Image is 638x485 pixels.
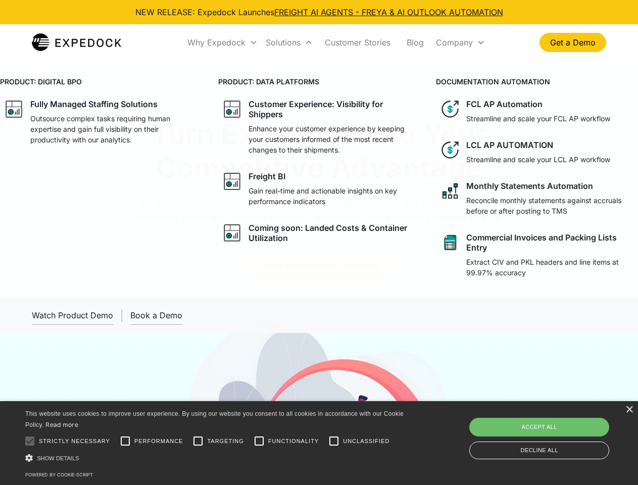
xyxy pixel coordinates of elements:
[222,99,242,119] img: graph icon
[183,25,262,60] div: Why Expedock
[130,310,182,320] div: Book a Demo
[187,37,246,47] div: Why Expedock
[436,136,638,169] a: dollar iconLCL AP AUTOMATIONStreamline and scale your LCL AP workflow
[134,437,183,446] span: Performance
[436,177,638,220] a: network like iconMonthly Statements AutomationReconcile monthly statements against accruals befor...
[470,376,638,485] iframe: Chat Widget
[45,421,78,428] a: Read more
[440,99,460,119] img: dollar icon
[222,171,242,191] img: graph icon
[466,195,634,216] p: Reconcile monthly statements against accruals before or after posting to TMS
[218,219,420,247] a: graph iconComing soon: Landed Costs & Container Utilization
[466,181,593,191] div: Monthly Statements Automation
[32,32,121,53] a: home
[268,437,319,446] span: Functionality
[30,99,158,109] div: Fully Managed Staffing Solutions
[466,99,543,109] div: FCL AP Automation
[436,95,638,128] a: dollar iconFCL AP AutomationStreamline and scale your FCL AP workflow
[25,472,93,477] a: Powered by cookie-script
[436,76,638,87] h4: DOCUMENTATION AUTOMATION
[274,7,503,17] a: FREIGHT AI AGENTS - FREYA & AI OUTLOOK AUTOMATION
[436,37,473,47] div: Company
[135,6,503,18] div: NEW RELEASE: Expedock Launches
[130,306,182,325] a: Book a Demo
[432,25,489,60] div: Company
[39,437,110,446] span: Strictly necessary
[25,410,404,429] span: This website uses cookies to improve user experience. By using our website you consent to all coo...
[218,167,420,211] a: graph iconFreight BIGain real-time and actionable insights on key performance indicators
[249,123,416,155] p: Enhance your customer experience by keeping your customers informed of the most recent changes to...
[440,232,460,253] img: sheet icon
[466,140,553,150] div: LCL AP AUTOMATION
[399,25,432,60] a: Blog
[249,171,285,181] div: Freight BI
[32,310,113,320] div: Watch Product Demo
[466,154,610,165] p: Streamline and scale your LCL AP workflow
[25,453,407,463] div: Show details
[466,232,634,253] div: Commercial Invoices and Packing Lists Entry
[218,76,420,87] h4: PRODUCT: DATA PLATFORMS
[32,306,113,325] a: open lightbox
[222,223,242,243] img: graph icon
[466,113,610,124] p: Streamline and scale your FCL AP workflow
[440,140,460,160] img: dollar icon
[262,25,317,60] div: Solutions
[37,455,79,461] span: Show details
[4,99,24,119] img: graph icon
[249,99,416,119] div: Customer Experience: Visibility for Shippers
[466,257,634,278] p: Extract CIV and PKL headers and line items at 99.97% accuracy
[436,228,638,282] a: sheet iconCommercial Invoices and Packing Lists EntryExtract CIV and PKL headers and line items a...
[30,113,198,145] p: Outsource complex tasks requiring human expertise and gain full visibility on their productivity ...
[539,33,606,52] a: Get a Demo
[249,185,416,207] p: Gain real-time and actionable insights on key performance indicators
[249,223,416,243] div: Coming soon: Landed Costs & Container Utilization
[317,25,399,60] a: Customer Stories
[440,181,460,201] img: network like icon
[218,95,420,159] a: graph iconCustomer Experience: Visibility for ShippersEnhance your customer experience by keeping...
[343,437,389,446] span: Unclassified
[207,437,243,446] span: Targeting
[32,32,121,53] img: Expedock Logo
[266,37,301,47] div: Solutions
